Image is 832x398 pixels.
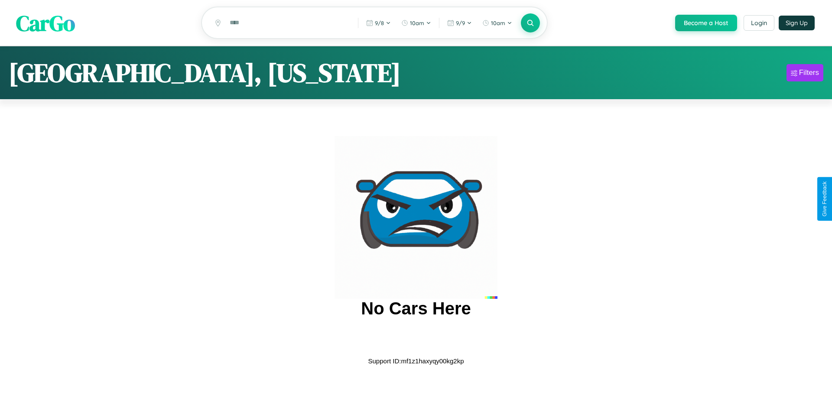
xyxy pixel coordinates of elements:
span: CarGo [16,8,75,38]
button: Filters [786,64,823,81]
span: 9 / 9 [456,19,465,26]
button: 10am [478,16,517,30]
h2: No Cars Here [361,299,471,318]
p: Support ID: mf1z1haxyqy00kg2kp [368,355,464,367]
span: 10am [491,19,505,26]
button: Login [744,15,774,31]
button: 9/9 [443,16,476,30]
button: 9/8 [362,16,395,30]
div: Give Feedback [822,181,828,217]
button: 10am [397,16,435,30]
button: Sign Up [779,16,815,30]
div: Filters [799,68,819,77]
span: 9 / 8 [375,19,384,26]
img: car [335,136,497,299]
button: Become a Host [675,15,737,31]
span: 10am [410,19,424,26]
h1: [GEOGRAPHIC_DATA], [US_STATE] [9,55,401,91]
